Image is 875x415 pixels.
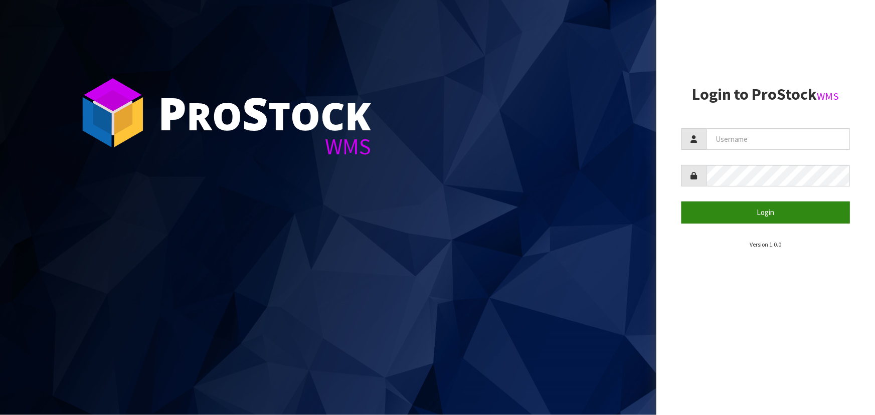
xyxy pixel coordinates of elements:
small: WMS [817,90,839,103]
img: ProStock Cube [75,75,150,150]
small: Version 1.0.0 [750,241,781,248]
span: S [242,82,268,143]
span: P [158,82,187,143]
button: Login [681,201,850,223]
div: ro tock [158,90,371,135]
input: Username [707,128,850,150]
h2: Login to ProStock [681,86,850,103]
div: WMS [158,135,371,158]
